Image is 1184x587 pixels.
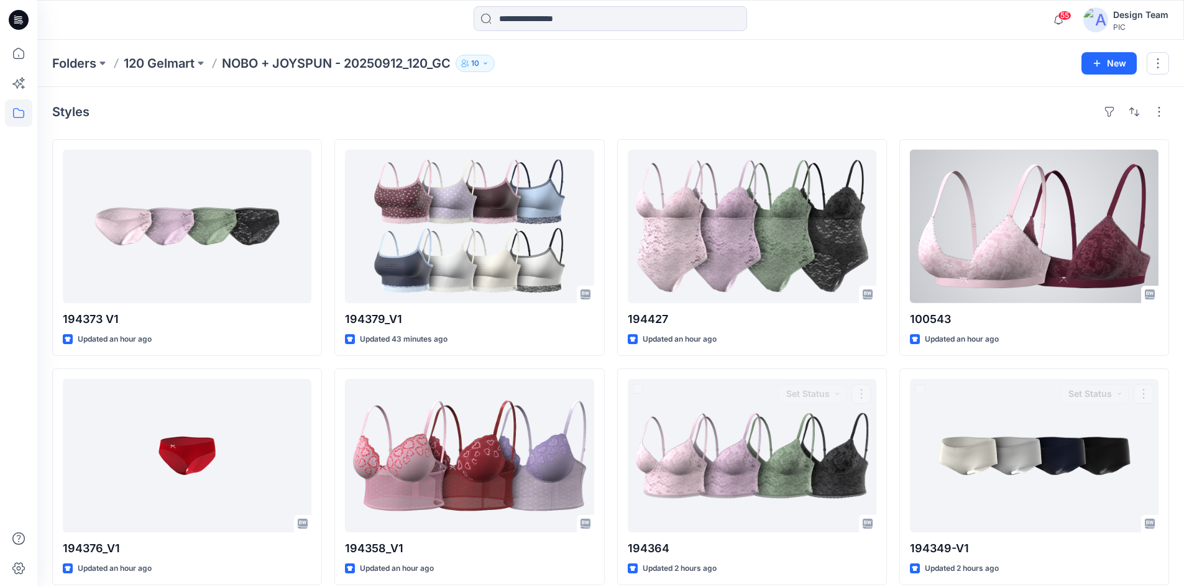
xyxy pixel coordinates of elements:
[63,150,311,303] a: 194373 V1
[52,55,96,72] a: Folders
[345,540,594,557] p: 194358_V1
[910,311,1159,328] p: 100543
[643,333,717,346] p: Updated an hour ago
[1083,7,1108,32] img: avatar
[628,311,876,328] p: 194427
[925,562,999,575] p: Updated 2 hours ago
[345,150,594,303] a: 194379_V1
[628,540,876,557] p: 194364
[910,540,1159,557] p: 194349-V1
[63,379,311,532] a: 194376_V1
[63,311,311,328] p: 194373 V1
[222,55,451,72] p: NOBO + JOYSPUN - 20250912_120_GC
[471,57,479,70] p: 10
[360,562,434,575] p: Updated an hour ago
[124,55,195,72] a: 120 Gelmart
[643,562,717,575] p: Updated 2 hours ago
[1081,52,1137,75] button: New
[78,562,152,575] p: Updated an hour ago
[910,150,1159,303] a: 100543
[628,150,876,303] a: 194427
[1058,11,1072,20] span: 55
[628,379,876,532] a: 194364
[78,333,152,346] p: Updated an hour ago
[910,379,1159,532] a: 194349-V1
[345,311,594,328] p: 194379_V1
[345,379,594,532] a: 194358_V1
[52,104,89,119] h4: Styles
[456,55,495,72] button: 10
[1113,7,1168,22] div: Design Team
[1113,22,1168,32] div: PIC
[63,540,311,557] p: 194376_V1
[925,333,999,346] p: Updated an hour ago
[360,333,447,346] p: Updated 43 minutes ago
